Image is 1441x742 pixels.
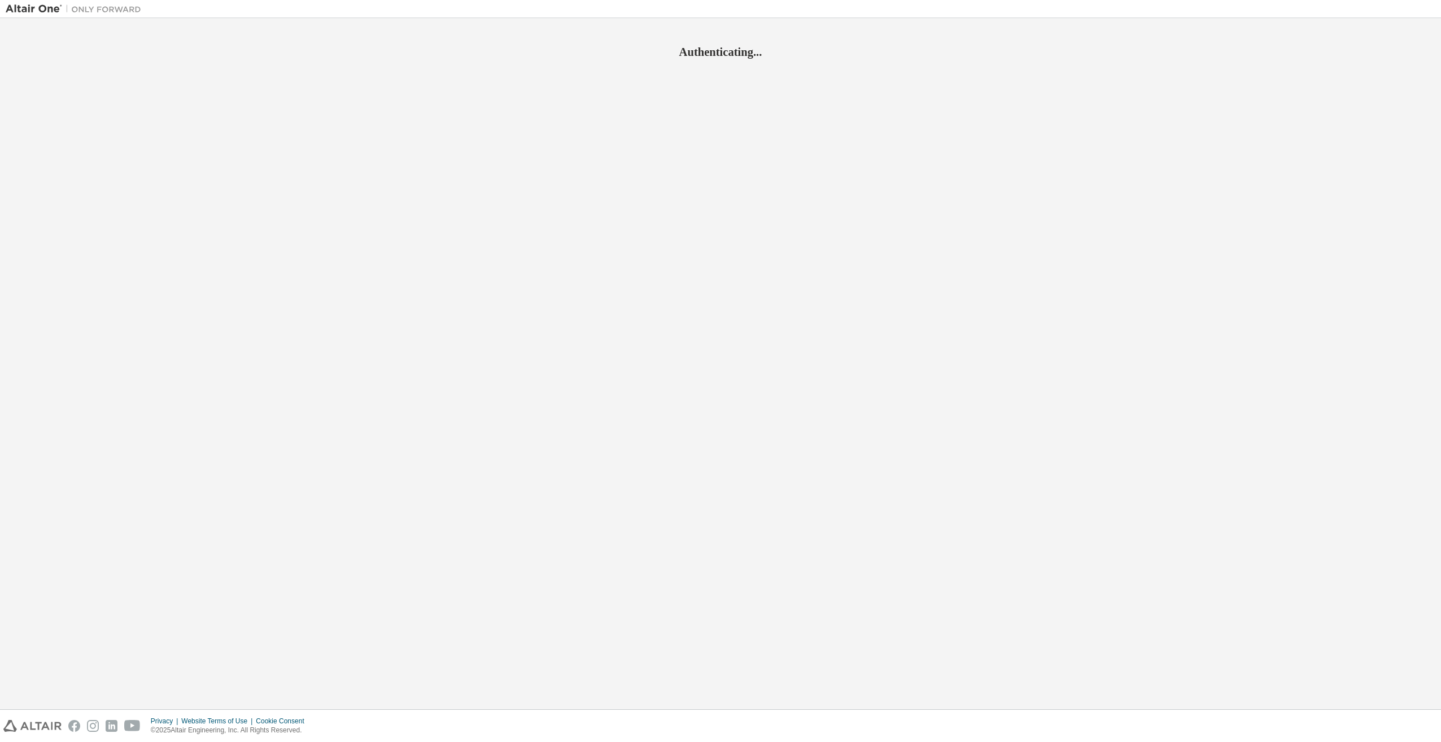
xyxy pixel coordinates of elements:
[3,720,62,732] img: altair_logo.svg
[151,726,311,735] p: © 2025 Altair Engineering, Inc. All Rights Reserved.
[124,720,141,732] img: youtube.svg
[68,720,80,732] img: facebook.svg
[181,717,256,726] div: Website Terms of Use
[106,720,117,732] img: linkedin.svg
[151,717,181,726] div: Privacy
[6,45,1435,59] h2: Authenticating...
[256,717,311,726] div: Cookie Consent
[87,720,99,732] img: instagram.svg
[6,3,147,15] img: Altair One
